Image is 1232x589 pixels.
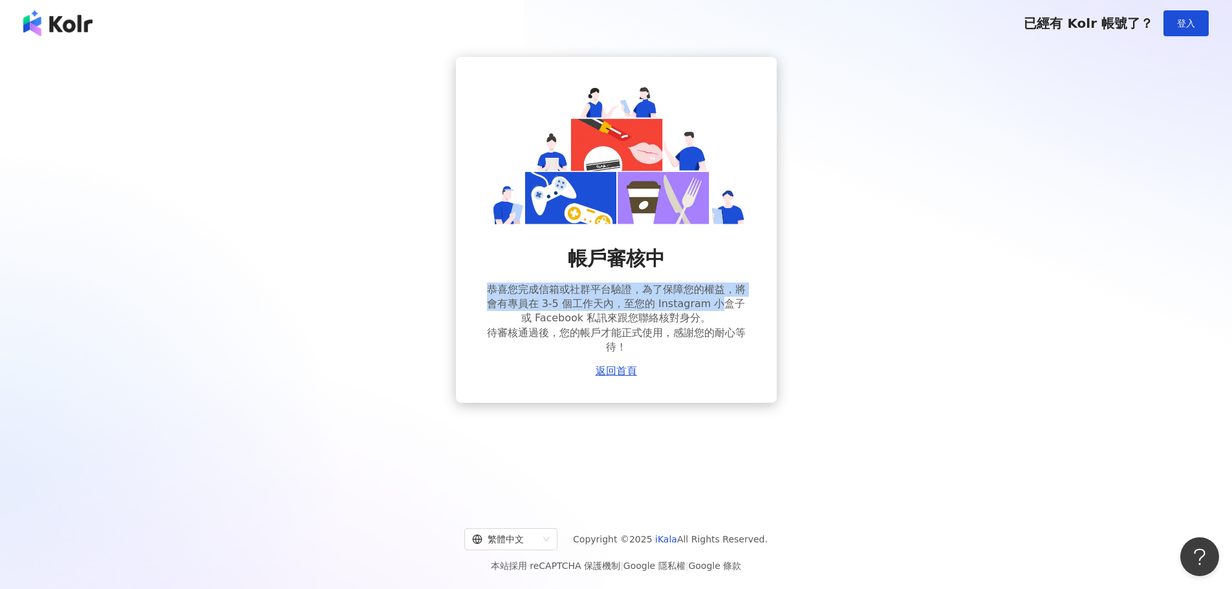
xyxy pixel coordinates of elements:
[1024,16,1153,31] span: 已經有 Kolr 帳號了？
[472,529,538,550] div: 繁體中文
[491,558,741,573] span: 本站採用 reCAPTCHA 保護機制
[596,365,637,377] a: 返回首頁
[487,283,746,355] span: 恭喜您完成信箱或社群平台驗證，為了保障您的權益，將會有專員在 3-5 個工作天內，至您的 Instagram 小盒子或 Facebook 私訊來跟您聯絡核對身分。 待審核通過後，您的帳戶才能正式...
[623,561,686,571] a: Google 隱私權
[1163,10,1209,36] button: 登入
[1180,537,1219,576] iframe: Help Scout Beacon - Open
[487,83,746,224] img: reviewing account
[568,245,665,272] span: 帳戶審核中
[655,534,677,544] a: iKala
[23,10,92,36] img: logo
[620,561,623,571] span: |
[686,561,689,571] span: |
[573,531,768,547] span: Copyright © 2025 All Rights Reserved.
[1177,18,1195,28] span: 登入
[688,561,741,571] a: Google 條款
